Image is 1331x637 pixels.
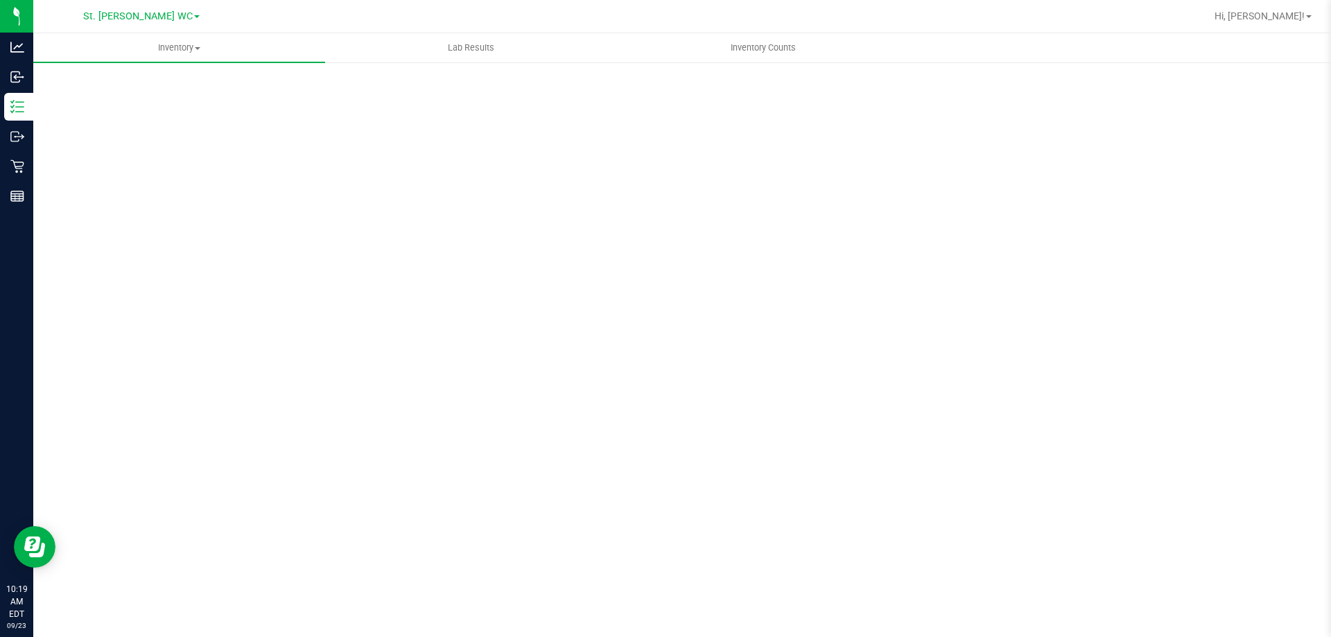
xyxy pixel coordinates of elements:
p: 09/23 [6,620,27,631]
inline-svg: Retail [10,159,24,173]
inline-svg: Outbound [10,130,24,143]
inline-svg: Inventory [10,100,24,114]
iframe: Resource center [14,526,55,568]
span: Hi, [PERSON_NAME]! [1215,10,1305,21]
span: Inventory Counts [712,42,815,54]
a: Inventory Counts [617,33,909,62]
span: St. [PERSON_NAME] WC [83,10,193,22]
inline-svg: Analytics [10,40,24,54]
span: Lab Results [429,42,513,54]
span: Inventory [33,42,325,54]
a: Inventory [33,33,325,62]
inline-svg: Inbound [10,70,24,84]
p: 10:19 AM EDT [6,583,27,620]
inline-svg: Reports [10,189,24,203]
a: Lab Results [325,33,617,62]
